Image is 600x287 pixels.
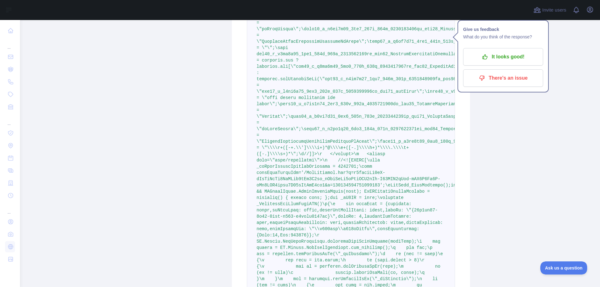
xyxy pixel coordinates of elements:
[532,5,567,15] button: Invite users
[5,114,15,126] div: ...
[463,69,543,87] button: There's an issue
[5,37,15,50] div: ...
[463,48,543,66] button: It looks good!
[542,7,566,14] span: Invite users
[540,261,587,275] iframe: Toggle Customer Support
[463,33,543,41] p: What do you think of the response?
[463,26,543,33] h1: Give us feedback
[468,73,538,83] p: There's an issue
[468,52,538,62] p: It looks good!
[5,202,15,215] div: ...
